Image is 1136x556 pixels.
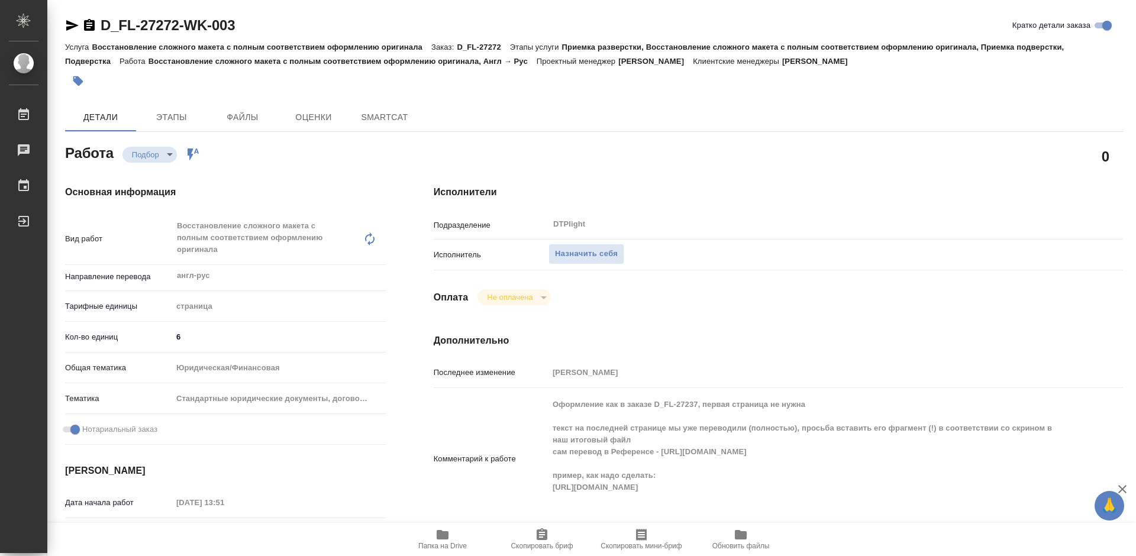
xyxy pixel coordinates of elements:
span: Обновить файлы [712,542,770,550]
h4: Дополнительно [434,334,1123,348]
button: 🙏 [1095,491,1124,521]
p: Дата начала работ [65,497,172,509]
div: Подбор [477,289,550,305]
p: [PERSON_NAME] [782,57,857,66]
span: Оценки [285,110,342,125]
textarea: Оформление как в заказе D_FL-27237, первая страница не нужна текст на последней странице мы уже п... [548,395,1066,521]
input: ✎ Введи что-нибудь [172,328,386,345]
p: Восстановление сложного макета с полным соответствием оформлению оригинала [92,43,431,51]
p: Клиентские менеджеры [693,57,782,66]
button: Папка на Drive [393,523,492,556]
div: Подбор [122,147,177,163]
p: Последнее изменение [434,367,548,379]
span: Кратко детали заказа [1012,20,1090,31]
h4: Основная информация [65,185,386,199]
p: Вид работ [65,233,172,245]
a: D_FL-27272-WK-003 [101,17,235,33]
button: Назначить себя [548,244,624,264]
div: Юридическая/Финансовая [172,358,386,378]
h4: [PERSON_NAME] [65,464,386,478]
p: Проектный менеджер [537,57,618,66]
button: Скопировать ссылку для ЯМессенджера [65,18,79,33]
p: Кол-во единиц [65,331,172,343]
span: Нотариальный заказ [82,424,157,435]
p: Заказ: [431,43,457,51]
span: Скопировать мини-бриф [601,542,682,550]
button: Скопировать бриф [492,523,592,556]
input: Пустое поле [548,364,1066,381]
h4: Оплата [434,290,469,305]
span: Этапы [143,110,200,125]
p: Этапы услуги [510,43,562,51]
p: Работа [120,57,149,66]
p: Комментарий к работе [434,453,548,465]
p: Восстановление сложного макета с полным соответствием оформлению оригинала, Англ → Рус [149,57,537,66]
p: Услуга [65,43,92,51]
p: Подразделение [434,219,548,231]
p: Тарифные единицы [65,300,172,312]
p: Направление перевода [65,271,172,283]
span: Скопировать бриф [511,542,573,550]
button: Добавить тэг [65,68,91,94]
p: Общая тематика [65,362,172,374]
div: Стандартные юридические документы, договоры, уставы [172,389,386,409]
button: Подбор [128,150,163,160]
div: страница [172,296,386,316]
button: Скопировать ссылку [82,18,96,33]
p: Исполнитель [434,249,548,261]
p: Тематика [65,393,172,405]
span: Папка на Drive [418,542,467,550]
span: 🙏 [1099,493,1119,518]
span: Детали [72,110,129,125]
h4: Исполнители [434,185,1123,199]
button: Скопировать мини-бриф [592,523,691,556]
span: Файлы [214,110,271,125]
p: D_FL-27272 [457,43,509,51]
button: Обновить файлы [691,523,790,556]
h2: Работа [65,141,114,163]
input: Пустое поле [172,494,276,511]
h2: 0 [1102,146,1109,166]
button: Не оплачена [483,292,536,302]
span: Назначить себя [555,247,618,261]
p: [PERSON_NAME] [618,57,693,66]
span: SmartCat [356,110,413,125]
p: Приемка разверстки, Восстановление сложного макета с полным соответствием оформлению оригинала, П... [65,43,1064,66]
